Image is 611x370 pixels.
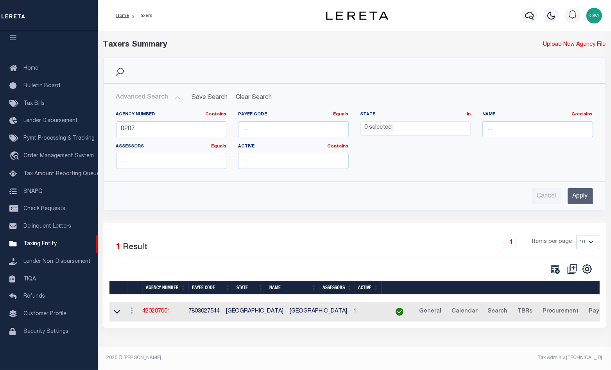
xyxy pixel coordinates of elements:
a: Equals [211,144,226,149]
th: Name: activate to sort column ascending [266,281,319,295]
button: Clear Search [233,90,275,105]
a: Upload New Agency File [543,41,606,49]
span: SNAPQ [23,189,43,194]
span: Lender Non-Disbursement [23,259,91,264]
label: Result [123,241,148,254]
span: Refunds [23,294,45,299]
span: Pymt Processing & Tracking [23,136,95,141]
span: 1 [116,243,121,251]
input: ... [116,121,227,137]
input: ... [238,121,349,137]
span: Tax Amount Reporting Queue [23,171,100,177]
a: Contains [205,112,226,117]
td: 7803027544 [186,302,223,322]
span: Bulletin Board [23,83,60,89]
label: Active [238,144,349,150]
a: 420207001 [143,309,171,314]
div: 2025 © [PERSON_NAME]. [101,354,355,361]
a: Calendar [448,305,481,318]
th: Active: activate to sort column ascending [355,281,382,295]
span: Home [23,66,38,71]
input: ... [238,153,349,169]
button: Save Search [187,90,233,105]
th: Agency Number: activate to sort column ascending [143,281,189,295]
img: logo-dark.svg [326,11,389,20]
a: Search [484,305,511,318]
img: svg+xml;base64,PHN2ZyB4bWxucz0iaHR0cDovL3d3dy53My5vcmcvMjAwMC9zdmciIHBvaW50ZXItZXZlbnRzPSJub25lIi... [586,8,602,23]
a: Contains [328,144,349,149]
span: Tax Bills [23,101,45,106]
label: Name [482,111,593,118]
a: Equals [333,112,349,117]
a: General [416,305,445,318]
label: Payee Code [238,111,349,118]
a: TBRs [514,305,536,318]
img: check-icon-green.svg [396,308,403,316]
input: ... [116,153,227,169]
a: In [467,112,471,117]
td: 1 [351,302,386,322]
label: Assessors [116,144,227,150]
span: TIQA [23,276,36,282]
span: Lender Disbursement [23,118,78,124]
span: Security Settings [23,329,68,334]
a: 1 [507,238,516,246]
span: Items per page [532,238,572,246]
th: Assessors: activate to sort column ascending [319,281,355,295]
div: Tax Admin v.[TECHNICAL_ID] [360,354,602,361]
span: Check Requests [23,206,65,212]
th: Payee Code: activate to sort column ascending [189,281,233,295]
span: Delinquent Letters [23,224,71,229]
div: Taxers Summary [103,39,477,51]
a: Home [116,13,129,18]
th: State: activate to sort column ascending [233,281,266,295]
label: State [360,111,471,118]
input: ... [482,121,593,137]
label: Agency Number [116,111,227,118]
input: Cancel [532,188,561,204]
button: Advanced Search [116,90,181,105]
li: 0 selected [363,124,394,132]
input: Apply [568,188,593,204]
span: Customer Profile [23,311,66,317]
span: Taxing Entity [23,241,57,247]
i: travel_explore [9,151,22,162]
a: Contains [572,112,593,117]
td: [GEOGRAPHIC_DATA] [287,302,351,322]
td: [GEOGRAPHIC_DATA] [223,302,287,322]
li: Taxers [129,12,152,19]
a: Procurement [539,305,582,318]
span: Order Management System [23,153,94,159]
